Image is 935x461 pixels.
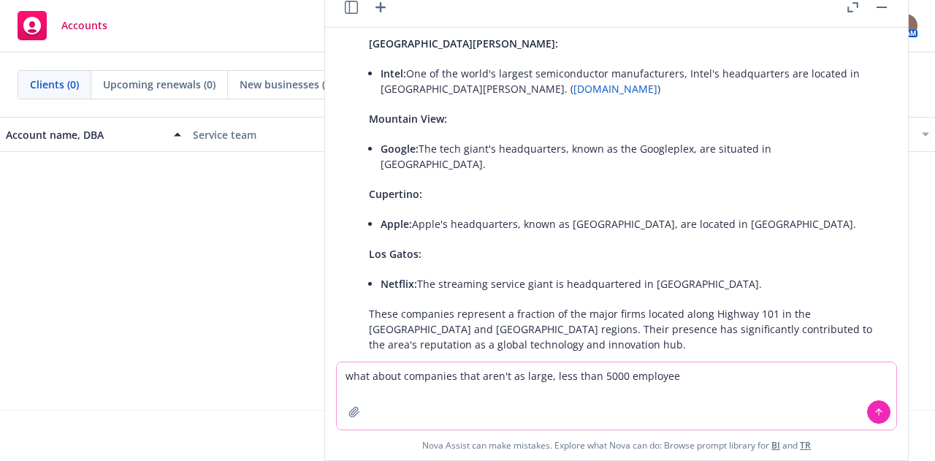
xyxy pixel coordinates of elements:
a: Accounts [12,5,113,46]
li: The streaming service giant is headquartered in [GEOGRAPHIC_DATA]. [381,273,876,294]
li: Apple's headquarters, known as [GEOGRAPHIC_DATA], are located in [GEOGRAPHIC_DATA]. [381,213,876,235]
span: Clients (0) [30,77,79,92]
li: One of the world's largest semiconductor manufacturers, Intel's headquarters are located in [GEOG... [381,63,876,99]
a: BI [771,439,780,452]
span: Google: [381,142,419,156]
span: Accounts [61,20,107,31]
button: Service team [187,117,374,152]
span: Los Gatos: [369,247,421,261]
span: Netflix: [381,277,417,291]
span: New businesses (0) [240,77,334,92]
a: TR [800,439,811,452]
div: Account name, DBA [6,127,165,142]
span: Nova Assist can make mistakes. Explore what Nova can do: Browse prompt library for and [422,430,811,460]
span: Upcoming renewals (0) [103,77,215,92]
li: The tech giant's headquarters, known as the Googleplex, are situated in [GEOGRAPHIC_DATA]. [381,138,876,175]
span: Apple: [381,217,412,231]
span: Cupertino: [369,187,422,201]
span: Mountain View: [369,112,447,126]
p: These companies represent a fraction of the major firms located along Highway 101 in the [GEOGRAP... [369,306,876,352]
span: [GEOGRAPHIC_DATA][PERSON_NAME]: [369,37,558,50]
div: Service team [193,127,368,142]
textarea: what about companies that aren't as large, less than 5000 employe [337,362,896,430]
a: [DOMAIN_NAME] [573,82,657,96]
span: Intel: [381,66,406,80]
